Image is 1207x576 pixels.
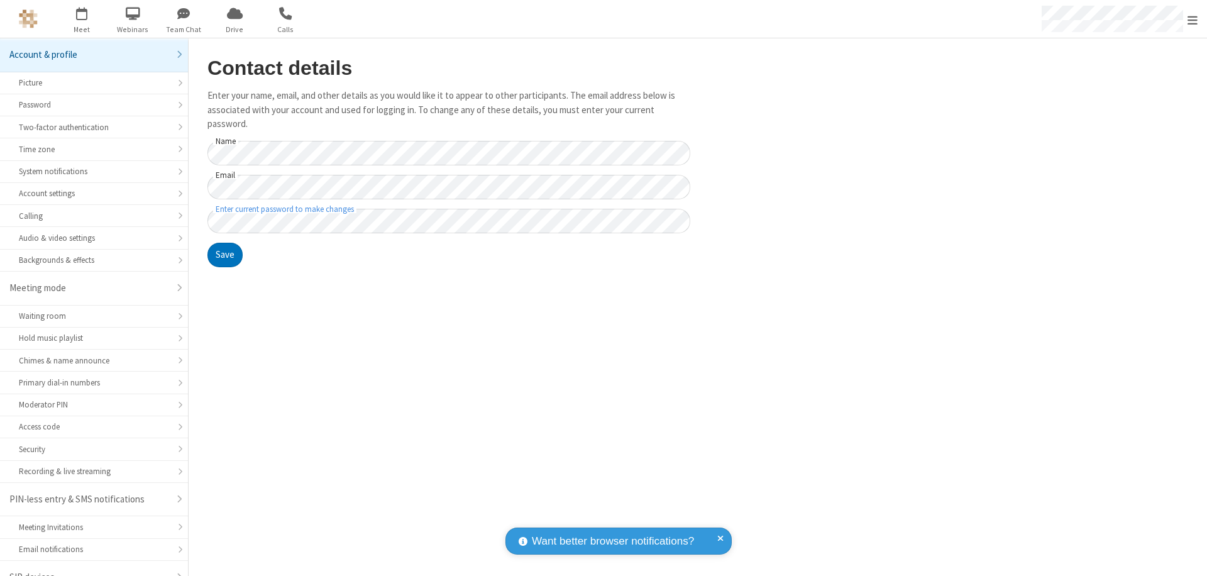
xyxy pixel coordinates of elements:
img: QA Selenium DO NOT DELETE OR CHANGE [19,9,38,28]
div: Password [19,99,169,111]
div: Audio & video settings [19,232,169,244]
div: Meeting mode [9,281,169,296]
input: Email [207,175,690,199]
input: Enter current password to make changes [207,209,690,233]
div: Moderator PIN [19,399,169,411]
h2: Contact details [207,57,690,79]
span: Team Chat [160,24,207,35]
div: Meeting Invitations [19,521,169,533]
span: Want better browser notifications? [532,533,694,550]
div: Account settings [19,187,169,199]
div: Picture [19,77,169,89]
div: Hold music playlist [19,332,169,344]
span: Drive [211,24,258,35]
div: Calling [19,210,169,222]
div: Account & profile [9,48,169,62]
span: Meet [58,24,106,35]
div: Two-factor authentication [19,121,169,133]
div: Security [19,443,169,455]
div: Backgrounds & effects [19,254,169,266]
p: Enter your name, email, and other details as you would like it to appear to other participants. T... [207,89,690,131]
div: Recording & live streaming [19,465,169,477]
div: Waiting room [19,310,169,322]
div: Chimes & name announce [19,355,169,367]
div: Email notifications [19,543,169,555]
div: PIN-less entry & SMS notifications [9,492,169,507]
div: Primary dial-in numbers [19,377,169,389]
button: Save [207,243,243,268]
span: Calls [262,24,309,35]
span: Webinars [109,24,157,35]
div: System notifications [19,165,169,177]
div: Time zone [19,143,169,155]
input: Name [207,141,690,165]
div: Access code [19,421,169,433]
